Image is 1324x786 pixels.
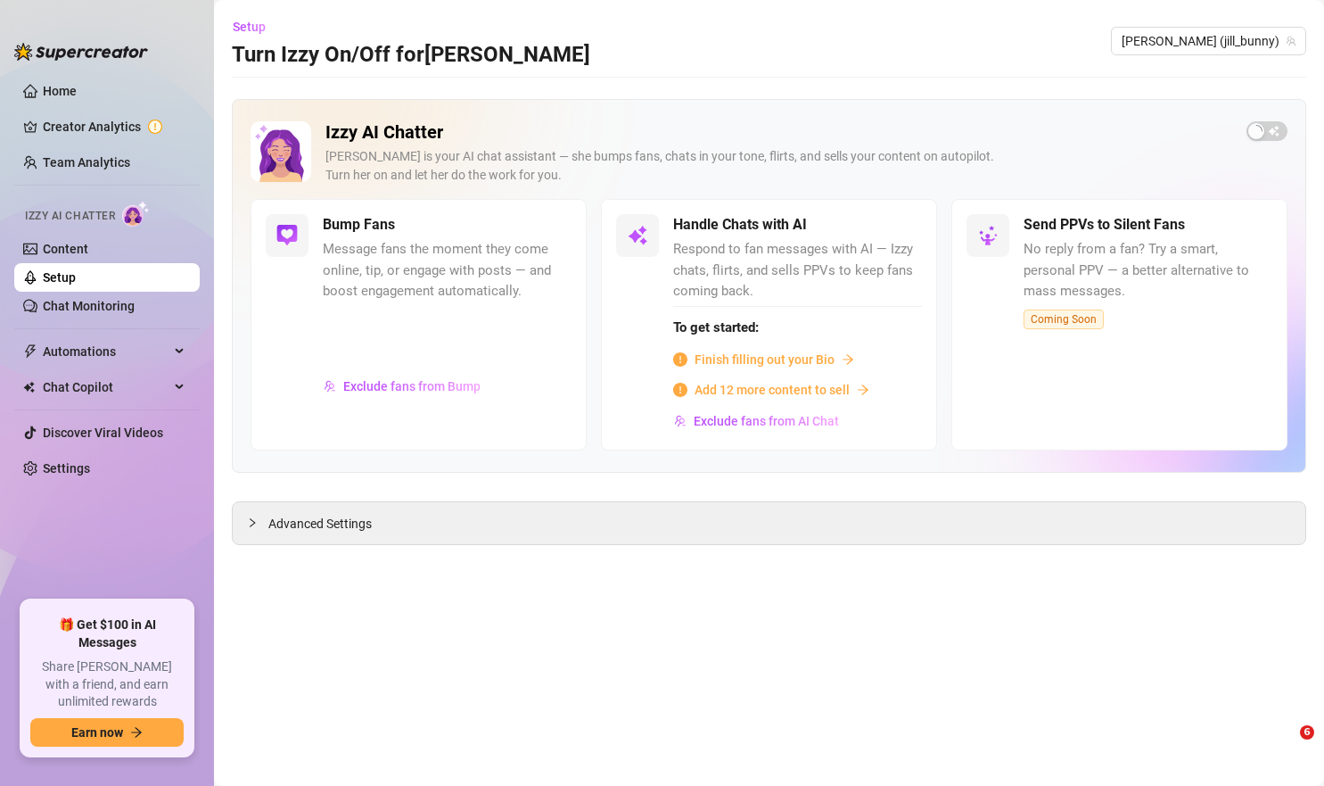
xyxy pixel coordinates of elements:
span: Coming Soon [1024,310,1104,329]
img: svg%3e [627,225,648,246]
a: Settings [43,461,90,476]
img: Izzy AI Chatter [251,121,311,182]
span: Automations [43,337,169,366]
button: Exclude fans from AI Chat [673,407,840,435]
span: arrow-right [842,353,854,366]
button: Earn nowarrow-right [30,718,184,747]
img: svg%3e [324,380,336,393]
span: Chat Copilot [43,373,169,401]
span: No reply from a fan? Try a smart, personal PPV — a better alternative to mass messages. [1024,239,1272,302]
span: Message fans the moment they come online, tip, or engage with posts — and boost engagement automa... [323,239,572,302]
h5: Bump Fans [323,214,395,236]
span: Respond to fan messages with AI — Izzy chats, flirts, and sells PPVs to keep fans coming back. [673,239,922,302]
img: AI Chatter [122,201,150,227]
h5: Send PPVs to Silent Fans [1024,214,1185,236]
span: team [1286,36,1296,46]
h2: Izzy AI Chatter [325,121,1232,144]
img: svg%3e [977,225,999,246]
span: arrow-right [857,384,869,396]
span: Exclude fans from AI Chat [694,414,839,428]
span: Add 12 more content to sell [695,380,850,400]
span: loading [1250,125,1262,137]
div: [PERSON_NAME] is your AI chat assistant — she bumps fans, chats in your tone, flirts, and sells y... [325,147,1232,185]
span: info-circle [673,383,687,397]
span: 🎁 Get $100 in AI Messages [30,616,184,651]
img: logo-BBDzfeDw.svg [14,43,148,61]
h3: Turn Izzy On/Off for [PERSON_NAME] [232,41,590,70]
iframe: Intercom live chat [1263,725,1306,768]
span: Exclude fans from Bump [343,379,481,393]
span: Jill (jill_bunny) [1122,28,1295,54]
span: Share [PERSON_NAME] with a friend, and earn unlimited rewards [30,658,184,711]
span: info-circle [673,352,687,367]
img: Chat Copilot [23,381,35,393]
a: Creator Analytics exclamation-circle [43,112,185,141]
button: Exclude fans from Bump [323,372,481,401]
a: Discover Viral Videos [43,426,163,440]
a: Content [43,242,88,256]
img: svg%3e [674,415,687,427]
span: 6 [1300,725,1314,740]
a: Setup [43,270,76,285]
span: Izzy AI Chatter [25,208,115,225]
div: collapsed [247,513,268,533]
span: Setup [233,20,266,34]
a: Team Analytics [43,155,130,170]
button: Setup [232,12,280,41]
span: Earn now [71,725,123,740]
a: Chat Monitoring [43,299,135,313]
strong: To get started: [673,319,759,335]
span: Advanced Settings [268,514,372,534]
img: svg%3e [276,225,298,246]
span: thunderbolt [23,344,37,359]
span: Finish filling out your Bio [695,350,835,369]
a: Home [43,84,77,98]
span: collapsed [247,517,258,528]
h5: Handle Chats with AI [673,214,807,236]
span: arrow-right [130,726,143,739]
